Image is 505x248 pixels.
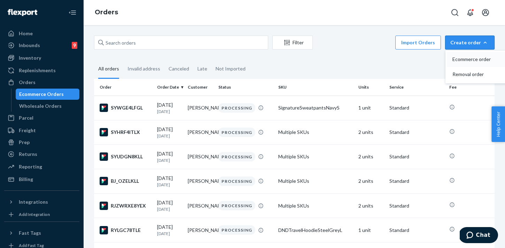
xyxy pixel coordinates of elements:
[4,77,79,88] a: Orders
[98,60,119,79] div: All orders
[127,60,160,78] div: Invalid address
[157,102,182,114] div: [DATE]
[218,201,255,210] div: PROCESSING
[275,169,356,193] td: Multiple SKUs
[100,128,151,136] div: SYHRF4ITLX
[95,8,118,16] a: Orders
[19,114,33,121] div: Parcel
[275,120,356,144] td: Multiple SKUs
[19,163,42,170] div: Reporting
[157,133,182,139] p: [DATE]
[460,227,498,245] iframe: Opens a widget where you can chat to one of our agents
[389,104,444,111] p: Standard
[463,6,477,20] button: Open notifications
[100,226,151,234] div: RYLGC78TLE
[100,202,151,210] div: RJZWRXE8YEX
[4,227,79,239] button: Fast Tags
[278,227,353,234] div: DNDTravelHoodieSteelGreyL
[19,211,50,217] div: Add Integration
[389,178,444,185] p: Standard
[157,175,182,188] div: [DATE]
[218,152,255,161] div: PROCESSING
[356,120,386,144] td: 2 units
[387,79,447,96] th: Service
[389,202,444,209] p: Standard
[72,42,77,49] div: 9
[4,137,79,148] a: Prep
[216,79,276,96] th: Status
[19,139,30,146] div: Prep
[4,149,79,160] a: Returns
[4,28,79,39] a: Home
[19,67,56,74] div: Replenishments
[19,42,40,49] div: Inbounds
[4,40,79,51] a: Inbounds9
[185,144,216,169] td: [PERSON_NAME]
[395,36,441,50] button: Import Orders
[89,2,124,23] ol: breadcrumbs
[356,194,386,218] td: 2 units
[491,106,505,142] button: Help Center
[157,206,182,212] p: [DATE]
[19,198,48,205] div: Integrations
[94,36,268,50] input: Search orders
[157,231,182,236] p: [DATE]
[157,150,182,163] div: [DATE]
[169,60,189,78] div: Canceled
[356,144,386,169] td: 2 units
[275,194,356,218] td: Multiple SKUs
[19,91,64,98] div: Ecommerce Orders
[4,210,79,219] a: Add Integration
[272,36,313,50] button: Filter
[19,151,37,158] div: Returns
[185,194,216,218] td: [PERSON_NAME]
[218,225,255,235] div: PROCESSING
[389,153,444,160] p: Standard
[100,177,151,185] div: BJ_OZELKLL
[188,84,213,90] div: Customer
[19,79,36,86] div: Orders
[19,176,33,183] div: Billing
[197,60,207,78] div: Late
[4,196,79,208] button: Integrations
[479,6,492,20] button: Open account menu
[19,127,36,134] div: Freight
[275,144,356,169] td: Multiple SKUs
[273,39,312,46] div: Filter
[218,176,255,186] div: PROCESSING
[100,104,151,112] div: SYWGE4LFGL
[4,161,79,172] a: Reporting
[218,103,255,113] div: PROCESSING
[4,52,79,63] a: Inventory
[19,54,41,61] div: Inventory
[275,79,356,96] th: SKU
[446,79,495,96] th: Fee
[216,60,246,78] div: Not Imported
[218,128,255,137] div: PROCESSING
[448,6,462,20] button: Open Search Box
[356,79,386,96] th: Units
[157,108,182,114] p: [DATE]
[94,79,154,96] th: Order
[19,230,41,236] div: Fast Tags
[157,126,182,139] div: [DATE]
[157,182,182,188] p: [DATE]
[185,96,216,120] td: [PERSON_NAME]
[19,103,62,110] div: Wholesale Orders
[4,112,79,123] a: Parcel
[4,125,79,136] a: Freight
[185,218,216,242] td: [PERSON_NAME]
[185,120,216,144] td: [PERSON_NAME]
[157,157,182,163] p: [DATE]
[16,89,80,100] a: Ecommerce Orders
[185,169,216,193] td: [PERSON_NAME]
[19,30,33,37] div: Home
[452,57,496,62] span: Ecommerce order
[157,224,182,236] div: [DATE]
[356,96,386,120] td: 1 unit
[4,174,79,185] a: Billing
[100,152,151,161] div: SYUDGN8KLL
[452,72,496,77] span: Removal order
